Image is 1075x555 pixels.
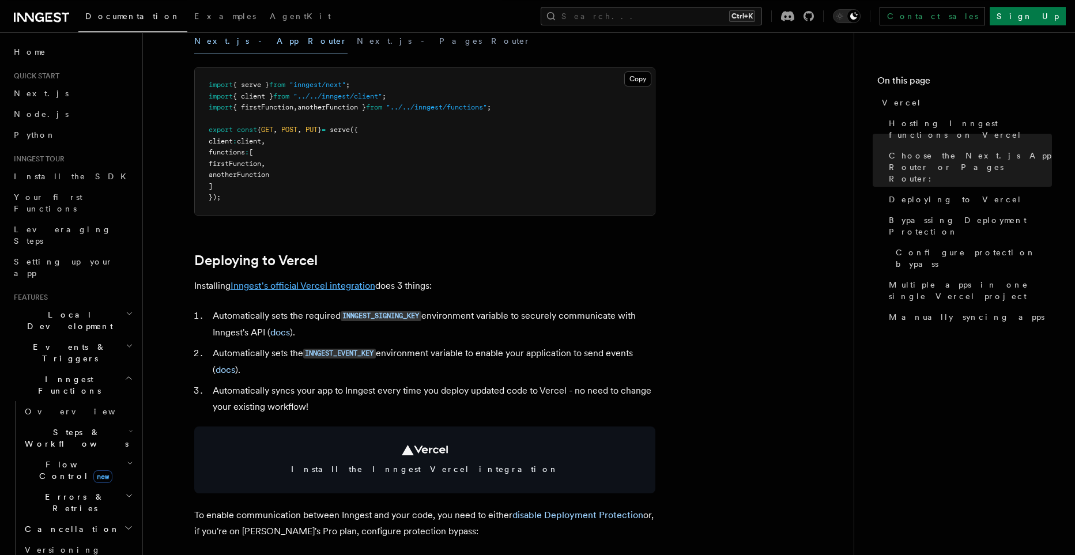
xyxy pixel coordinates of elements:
[9,304,135,337] button: Local Development
[884,210,1052,242] a: Bypassing Deployment Protection
[20,422,135,454] button: Steps & Workflows
[261,160,265,168] span: ,
[187,3,263,31] a: Examples
[303,349,376,358] code: INNGEST_EVENT_KEY
[889,194,1022,205] span: Deploying to Vercel
[209,383,655,415] li: Automatically syncs your app to Inngest every time you deploy updated code to Vercel - no need to...
[884,307,1052,327] a: Manually syncing apps
[512,509,643,520] a: disable Deployment Protection
[9,337,135,369] button: Events & Triggers
[257,126,261,134] span: {
[270,327,290,338] a: docs
[14,225,111,246] span: Leveraging Steps
[341,311,421,321] code: INNGEST_SIGNING_KEY
[194,507,655,539] p: To enable communication between Inngest and your code, you need to either or, if you're on [PERSO...
[729,10,755,22] kbd: Ctrl+K
[889,214,1052,237] span: Bypassing Deployment Protection
[209,92,233,100] span: import
[249,148,253,156] span: [
[9,41,135,62] a: Home
[366,103,382,111] span: from
[9,71,59,81] span: Quick start
[20,491,125,514] span: Errors & Retries
[216,364,235,375] a: docs
[233,81,269,89] span: { serve }
[269,81,285,89] span: from
[273,126,277,134] span: ,
[9,373,125,397] span: Inngest Functions
[9,166,135,187] a: Install the SDK
[877,74,1052,92] h4: On this page
[14,172,133,181] span: Install the SDK
[20,519,135,539] button: Cancellation
[209,345,655,378] li: Automatically sets the environment variable to enable your application to send events ( ).
[9,251,135,284] a: Setting up your app
[245,148,249,156] span: :
[346,81,350,89] span: ;
[194,426,655,493] a: Install the Inngest Vercel integration
[209,160,261,168] span: firstFunction
[293,103,297,111] span: ,
[209,308,655,341] li: Automatically sets the required environment variable to securely communicate with Inngest's API ( ).
[9,104,135,124] a: Node.js
[209,171,269,179] span: anotherFunction
[208,463,642,475] span: Install the Inngest Vercel integration
[233,137,237,145] span: :
[25,545,101,554] span: Versioning
[209,182,213,190] span: ]
[297,126,301,134] span: ,
[20,454,135,486] button: Flow Controlnew
[209,103,233,111] span: import
[341,310,421,321] a: INNGEST_SIGNING_KEY
[889,279,1052,302] span: Multiple apps in one single Vercel project
[880,7,985,25] a: Contact sales
[889,150,1052,184] span: Choose the Next.js App Router or Pages Router:
[20,459,127,482] span: Flow Control
[9,293,48,302] span: Features
[293,92,382,100] span: "../../inngest/client"
[261,137,265,145] span: ,
[14,89,69,98] span: Next.js
[20,401,135,422] a: Overview
[14,192,82,213] span: Your first Functions
[281,126,297,134] span: POST
[322,126,326,134] span: =
[194,278,655,294] p: Installing does 3 things:
[237,126,257,134] span: const
[9,187,135,219] a: Your first Functions
[231,280,375,291] a: Inngest's official Vercel integration
[78,3,187,32] a: Documentation
[877,92,1052,113] a: Vercel
[382,92,386,100] span: ;
[194,12,256,21] span: Examples
[85,12,180,21] span: Documentation
[9,219,135,251] a: Leveraging Steps
[990,7,1066,25] a: Sign Up
[357,28,531,54] button: Next.js - Pages Router
[237,137,261,145] span: client
[9,309,126,332] span: Local Development
[891,242,1052,274] a: Configure protection bypass
[9,369,135,401] button: Inngest Functions
[93,470,112,483] span: new
[884,274,1052,307] a: Multiple apps in one single Vercel project
[297,103,366,111] span: anotherFunction }
[889,311,1044,323] span: Manually syncing apps
[263,3,338,31] a: AgentKit
[233,92,273,100] span: { client }
[884,113,1052,145] a: Hosting Inngest functions on Vercel
[233,103,293,111] span: { firstFunction
[541,7,762,25] button: Search...Ctrl+K
[884,145,1052,189] a: Choose the Next.js App Router or Pages Router:
[9,83,135,104] a: Next.js
[318,126,322,134] span: }
[9,341,126,364] span: Events & Triggers
[14,110,69,119] span: Node.js
[273,92,289,100] span: from
[20,523,120,535] span: Cancellation
[209,81,233,89] span: import
[194,252,318,269] a: Deploying to Vercel
[624,71,651,86] button: Copy
[261,126,273,134] span: GET
[209,193,221,201] span: });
